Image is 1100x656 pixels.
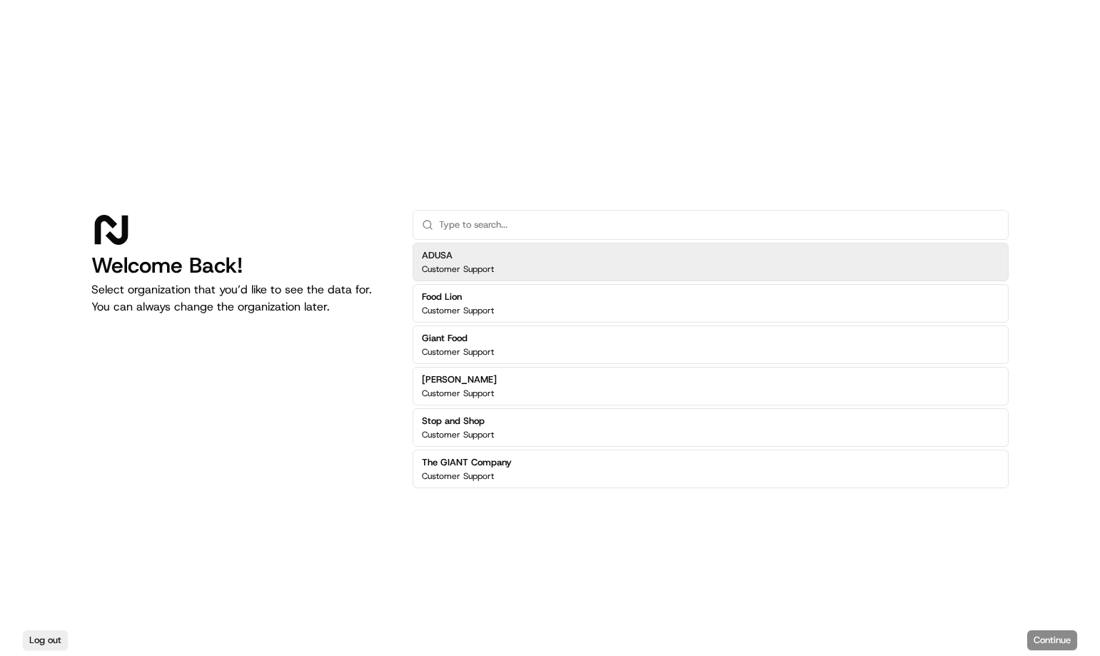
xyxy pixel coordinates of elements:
[422,346,494,358] p: Customer Support
[422,456,512,469] h2: The GIANT Company
[422,388,494,399] p: Customer Support
[422,249,494,262] h2: ADUSA
[422,332,494,345] h2: Giant Food
[23,630,68,650] button: Log out
[422,470,494,482] p: Customer Support
[422,291,494,303] h2: Food Lion
[422,415,494,428] h2: Stop and Shop
[422,305,494,316] p: Customer Support
[91,253,390,278] h1: Welcome Back!
[91,281,390,316] p: Select organization that you’d like to see the data for. You can always change the organization l...
[439,211,999,239] input: Type to search...
[422,429,494,440] p: Customer Support
[413,240,1009,491] div: Suggestions
[422,373,497,386] h2: [PERSON_NAME]
[422,263,494,275] p: Customer Support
